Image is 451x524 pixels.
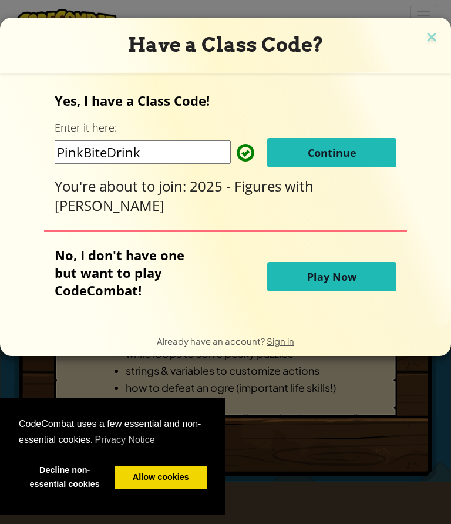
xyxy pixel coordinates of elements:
[93,431,157,449] a: learn more about cookies
[190,176,285,196] span: 2025 - Figures
[157,335,267,347] span: Already have an account?
[115,466,207,489] a: allow cookies
[307,270,356,284] span: Play Now
[285,176,314,196] span: with
[19,417,207,449] span: CodeCombat uses a few essential and non-essential cookies.
[55,92,396,109] p: Yes, I have a Class Code!
[55,176,190,196] span: You're about to join:
[267,335,294,347] a: Sign in
[128,33,324,56] span: Have a Class Code?
[55,246,208,299] p: No, I don't have one but want to play CodeCombat!
[19,459,110,496] a: deny cookies
[55,196,164,215] span: [PERSON_NAME]
[308,146,356,160] span: Continue
[267,138,396,167] button: Continue
[55,120,117,135] label: Enter it here:
[424,29,439,47] img: close icon
[267,262,396,291] button: Play Now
